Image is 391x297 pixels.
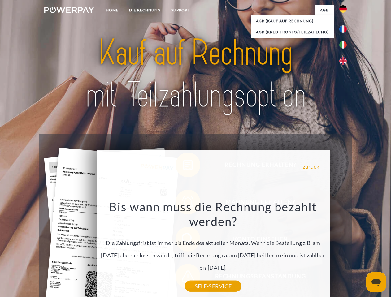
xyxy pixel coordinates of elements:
[303,164,319,169] a: zurück
[251,27,334,38] a: AGB (Kreditkonto/Teilzahlung)
[339,57,347,65] img: en
[44,7,94,13] img: logo-powerpay-white.svg
[366,272,386,292] iframe: Schaltfläche zum Öffnen des Messaging-Fensters
[101,5,124,16] a: Home
[251,15,334,27] a: AGB (Kauf auf Rechnung)
[339,41,347,49] img: it
[100,199,326,229] h3: Bis wann muss die Rechnung bezahlt werden?
[339,25,347,33] img: fr
[339,5,347,13] img: de
[185,281,241,292] a: SELF-SERVICE
[166,5,195,16] a: SUPPORT
[100,199,326,286] div: Die Zahlungsfrist ist immer bis Ende des aktuellen Monats. Wenn die Bestellung z.B. am [DATE] abg...
[124,5,166,16] a: DIE RECHNUNG
[59,30,332,118] img: title-powerpay_de.svg
[315,5,334,16] a: agb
